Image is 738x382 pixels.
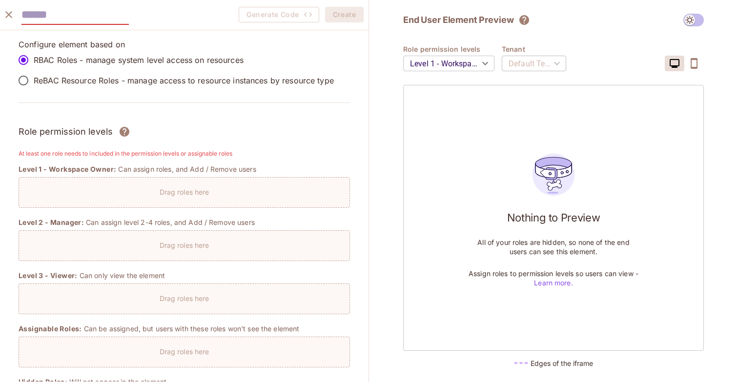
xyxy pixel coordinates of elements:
[239,7,319,22] span: Create the element to generate code
[160,241,209,250] p: Drag roles here
[502,50,566,77] div: Default Tenant
[118,164,256,174] p: Can assign roles, and Add / Remove users
[160,347,209,356] p: Drag roles here
[527,148,580,201] img: users_preview_empty_state
[531,359,593,368] h5: Edges of the iframe
[534,279,573,287] a: Learn more.
[507,210,600,225] h1: Nothing to Preview
[502,44,574,54] h4: Tenant
[19,149,350,159] h6: At least one role needs to included in the permission levels or assignable roles
[86,218,255,227] p: Can assign level 2-4 roles, and Add / Remove users
[518,14,530,26] svg: The element will only show tenant specific content. No user information will be visible across te...
[19,124,113,139] h3: Role permission levels
[403,14,513,26] h2: End User Element Preview
[84,324,300,333] p: Can be assigned, but users with these roles won’t see the element
[19,218,84,227] span: Level 2 - Manager:
[468,238,639,256] p: All of your roles are hidden, so none of the end users can see this element.
[239,7,319,22] button: Generate Code
[403,44,502,54] h4: Role permission levels
[19,324,82,334] span: Assignable Roles:
[468,269,639,287] p: Assign roles to permission levels so users can view -
[19,39,350,50] p: Configure element based on
[325,7,364,22] button: Create
[80,271,165,280] p: Can only view the element
[19,271,78,281] span: Level 3 - Viewer:
[34,75,334,86] p: ReBAC Resource Roles - manage access to resource instances by resource type
[34,55,244,65] p: RBAC Roles - manage system level access on resources
[19,164,116,174] span: Level 1 - Workspace Owner:
[160,187,209,197] p: Drag roles here
[403,50,494,77] div: Level 1 - Workspace Owner
[119,126,130,138] svg: Assign roles to different permission levels and grant users the correct rights over each element....
[160,294,209,303] p: Drag roles here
